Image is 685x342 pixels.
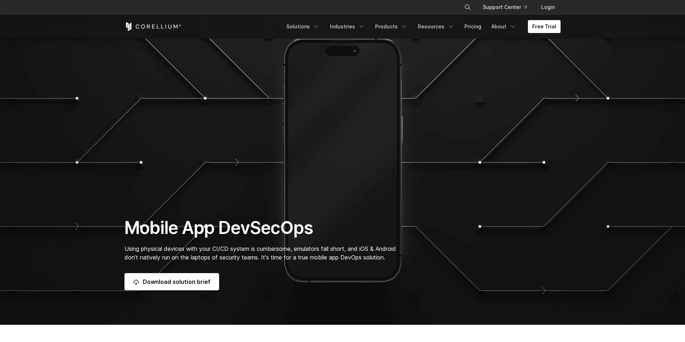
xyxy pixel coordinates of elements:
[414,20,459,33] a: Resources
[124,22,181,31] a: Corellium Home
[487,20,521,33] a: About
[124,245,396,261] span: Using physical devices with your CI/CD system is cumbersome, emulators fall short, and iOS & Andr...
[528,20,561,33] a: Free Trial
[124,273,219,290] a: Download solution brief
[124,217,410,239] h1: Mobile App DevSecOps
[477,1,533,14] a: Support Center
[535,1,561,14] a: Login
[461,1,474,14] button: Search
[455,1,561,14] div: Navigation Menu
[460,20,486,33] a: Pricing
[371,20,412,33] a: Products
[282,20,561,33] div: Navigation Menu
[326,20,369,33] a: Industries
[282,20,324,33] a: Solutions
